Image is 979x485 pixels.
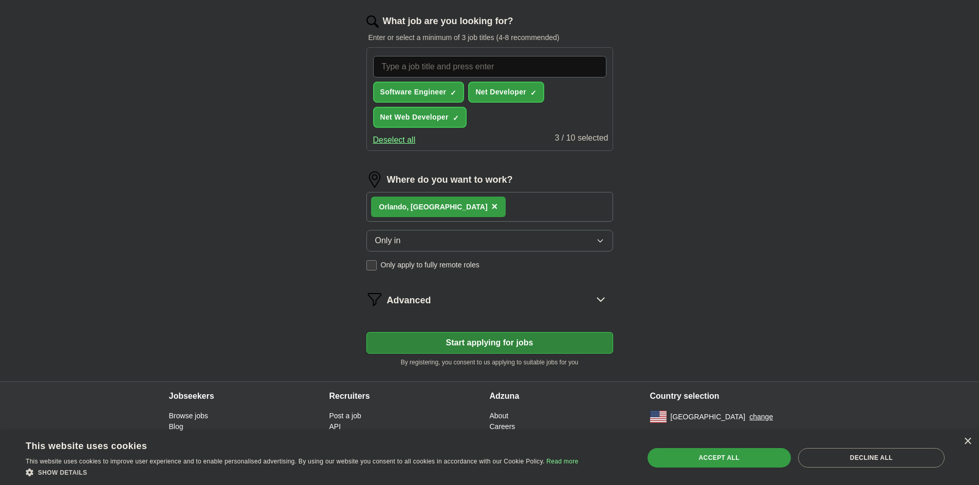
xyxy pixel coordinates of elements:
[366,260,377,270] input: Only apply to fully remote roles
[530,89,537,97] span: ✓
[492,201,498,212] span: ×
[169,412,208,420] a: Browse jobs
[373,107,467,128] button: Net Web Developer✓
[373,82,465,103] button: Software Engineer✓
[387,294,431,307] span: Advanced
[373,134,416,146] button: Deselect all
[373,56,606,77] input: Type a job title and press enter
[38,469,87,476] span: Show details
[381,260,479,270] span: Only apply to fully remote roles
[169,422,183,431] a: Blog
[366,32,613,43] p: Enter or select a minimum of 3 job titles (4-8 recommended)
[329,422,341,431] a: API
[671,412,746,422] span: [GEOGRAPHIC_DATA]
[329,412,361,420] a: Post a job
[26,467,578,477] div: Show details
[490,422,515,431] a: Careers
[366,15,379,28] img: search.png
[546,458,578,465] a: Read more, opens a new window
[383,14,513,28] label: What job are you looking for?
[964,438,971,445] div: Close
[490,412,509,420] a: About
[453,114,459,122] span: ✓
[26,458,545,465] span: This website uses cookies to improve user experience and to enable personalised advertising. By u...
[366,332,613,354] button: Start applying for jobs
[379,202,488,212] div: , [GEOGRAPHIC_DATA]
[468,82,544,103] button: Net Developer✓
[380,87,447,98] span: Software Engineer
[375,235,401,247] span: Only in
[648,448,791,468] div: Accept all
[26,437,552,452] div: This website uses cookies
[492,199,498,215] button: ×
[650,382,810,411] h4: Country selection
[749,412,773,422] button: change
[650,411,667,423] img: US flag
[380,112,449,123] span: Net Web Developer
[798,448,945,468] div: Decline all
[555,132,608,146] div: 3 / 10 selected
[475,87,526,98] span: Net Developer
[379,203,407,211] strong: Orlando
[366,230,613,251] button: Only in
[366,171,383,188] img: location.png
[366,291,383,307] img: filter
[450,89,456,97] span: ✓
[387,173,513,187] label: Where do you want to work?
[366,358,613,367] p: By registering, you consent to us applying to suitable jobs for you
